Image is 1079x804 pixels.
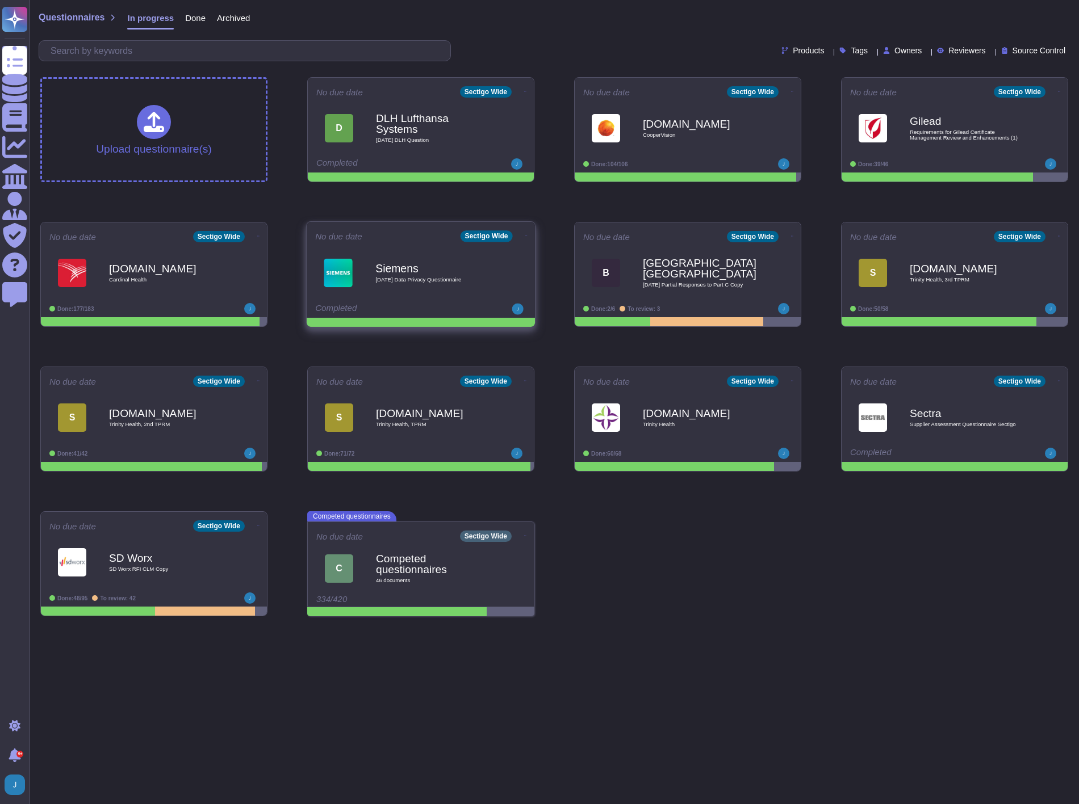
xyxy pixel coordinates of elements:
[512,304,524,315] img: user
[850,88,897,96] span: No due date
[49,233,96,241] span: No due date
[39,13,104,22] span: Questionnaires
[778,303,789,314] img: user
[244,303,256,314] img: user
[994,86,1045,98] div: Sectigo Wide
[325,554,353,583] div: C
[778,158,789,170] img: user
[96,105,212,154] div: Upload questionnaire(s)
[460,531,512,542] div: Sectigo Wide
[127,14,174,22] span: In progress
[583,88,630,96] span: No due date
[375,277,490,283] span: [DATE] Data Privacy Questionnaire
[910,422,1023,427] span: Supplier Assessment Questionnaire Sectigo
[217,14,250,22] span: Archived
[5,774,25,795] img: user
[376,422,490,427] span: Trinity Health, TPRM
[643,119,756,129] b: [DOMAIN_NAME]
[57,451,87,457] span: Done: 41/42
[643,282,756,288] span: [DATE] Partial Responses to Part C Copy
[778,448,789,459] img: user
[315,304,456,315] div: Completed
[307,511,396,521] span: Competed questionnaires
[910,129,1023,140] span: Requirements for Gilead Certificate Management Review and Enhancements (1)
[910,408,1023,419] b: Sectra
[315,232,362,241] span: No due date
[325,114,353,142] div: D
[859,259,887,287] div: S
[628,306,660,312] span: To review: 3
[57,595,87,601] span: Done: 48/95
[850,448,989,459] div: Completed
[1045,448,1056,459] img: user
[591,161,628,167] span: Done: 104/106
[1045,158,1056,170] img: user
[859,114,887,142] img: Logo
[45,41,450,61] input: Search by keywords
[324,451,354,457] span: Done: 71/72
[316,532,363,541] span: No due date
[591,306,615,312] span: Done: 2/6
[592,403,620,432] img: Logo
[592,114,620,142] img: Logo
[58,548,86,576] img: Logo
[316,377,363,386] span: No due date
[793,47,824,54] span: Products
[460,86,512,98] div: Sectigo Wide
[727,376,779,387] div: Sectigo Wide
[376,553,490,575] b: Competed questionnaires
[859,403,887,432] img: Logo
[460,376,512,387] div: Sectigo Wide
[511,448,522,459] img: user
[592,259,620,287] div: B
[324,258,353,287] img: Logo
[858,161,888,167] span: Done: 39/46
[643,258,756,279] b: [GEOGRAPHIC_DATA], [GEOGRAPHIC_DATA]
[193,376,245,387] div: Sectigo Wide
[58,259,86,287] img: Logo
[643,422,756,427] span: Trinity Health
[109,566,223,572] span: SD Worx RFI CLM Copy
[376,578,490,583] span: 46 document s
[375,263,490,273] b: Siemens
[583,377,630,386] span: No due date
[643,132,756,138] span: CooperVision
[2,772,33,797] button: user
[376,137,490,143] span: [DATE] DLH Question
[994,376,1045,387] div: Sectigo Wide
[244,592,256,604] img: user
[850,377,897,386] span: No due date
[894,47,922,54] span: Owners
[460,230,512,242] div: Sectigo Wide
[16,751,23,757] div: 9+
[376,113,490,134] b: DLH Lufthansa Systems
[244,448,256,459] img: user
[58,403,86,432] div: S
[851,47,868,54] span: Tags
[994,231,1045,242] div: Sectigo Wide
[109,408,223,419] b: [DOMAIN_NAME]
[727,231,779,242] div: Sectigo Wide
[910,116,1023,127] b: Gilead
[1013,47,1065,54] span: Source Control
[316,88,363,96] span: No due date
[511,158,522,170] img: user
[910,277,1023,283] span: Trinity Health, 3rd TPRM
[850,233,897,241] span: No due date
[109,553,223,563] b: SD Worx
[57,306,94,312] span: Done: 177/183
[316,158,455,170] div: Completed
[193,520,245,532] div: Sectigo Wide
[325,403,353,432] div: S
[727,86,779,98] div: Sectigo Wide
[376,408,490,419] b: [DOMAIN_NAME]
[910,263,1023,274] b: [DOMAIN_NAME]
[109,422,223,427] span: Trinity Health, 2nd TPRM
[948,47,985,54] span: Reviewers
[49,522,96,531] span: No due date
[1045,303,1056,314] img: user
[316,594,347,604] span: 334/420
[591,451,621,457] span: Done: 60/68
[643,408,756,419] b: [DOMAIN_NAME]
[100,595,136,601] span: To review: 42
